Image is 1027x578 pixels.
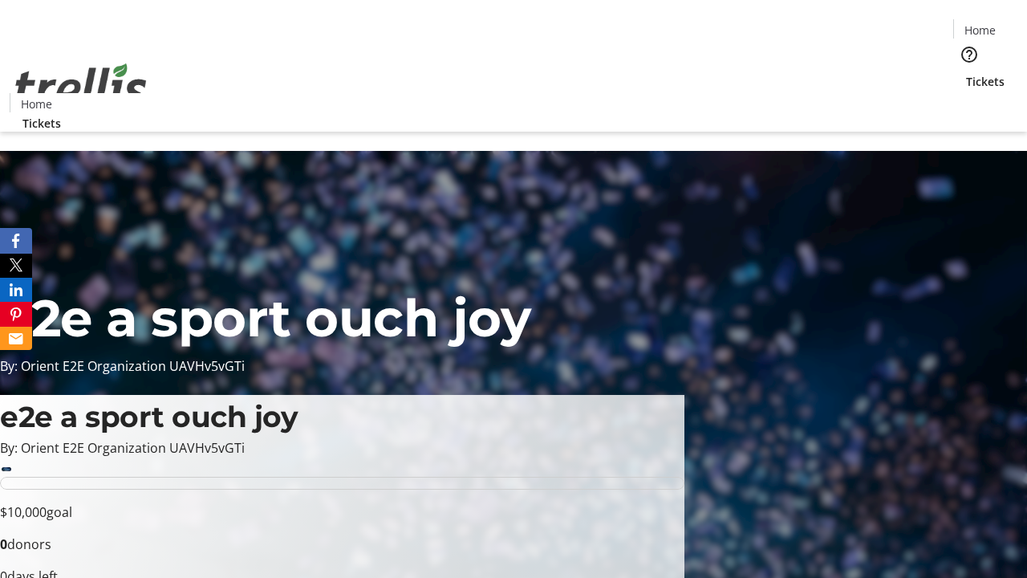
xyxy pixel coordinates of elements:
span: Home [964,22,996,39]
a: Home [954,22,1005,39]
a: Home [10,96,62,112]
span: Home [21,96,52,112]
a: Tickets [10,115,74,132]
span: Tickets [22,115,61,132]
button: Help [953,39,985,71]
a: Tickets [953,73,1017,90]
span: Tickets [966,73,1005,90]
img: Orient E2E Organization UAVHv5vGTi's Logo [10,46,152,126]
button: Cart [953,90,985,122]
